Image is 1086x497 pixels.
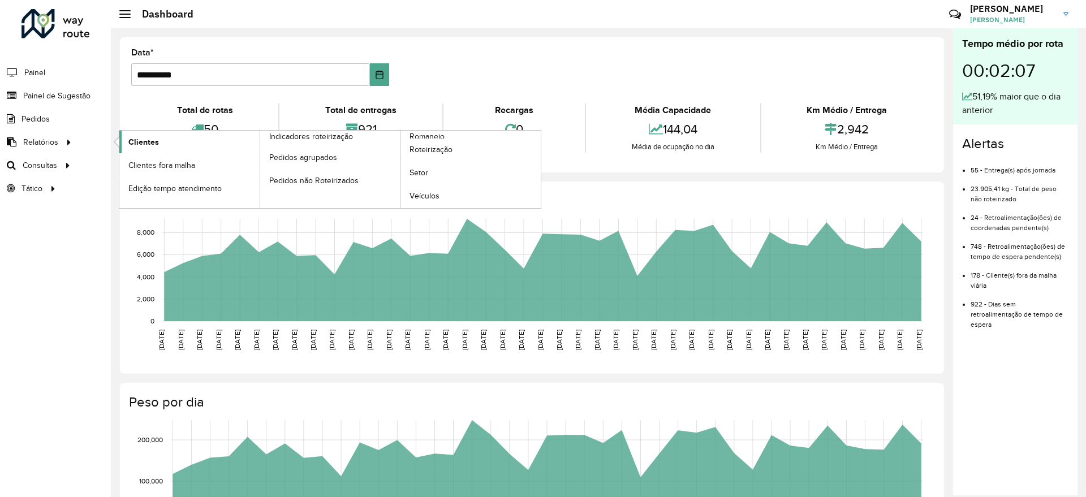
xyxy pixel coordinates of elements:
[23,136,58,148] span: Relatórios
[446,103,582,117] div: Recargas
[131,46,154,59] label: Data
[915,330,923,350] text: [DATE]
[234,330,241,350] text: [DATE]
[589,117,757,141] div: 144,04
[134,117,275,141] div: 50
[499,330,506,350] text: [DATE]
[404,330,411,350] text: [DATE]
[137,229,154,236] text: 8,000
[801,330,809,350] text: [DATE]
[446,117,582,141] div: 0
[269,175,359,187] span: Pedidos não Roteirizados
[410,167,428,179] span: Setor
[589,141,757,153] div: Média de ocupação no dia
[423,330,430,350] text: [DATE]
[745,330,752,350] text: [DATE]
[196,330,203,350] text: [DATE]
[410,131,445,142] span: Romaneio
[555,330,563,350] text: [DATE]
[688,330,695,350] text: [DATE]
[385,330,393,350] text: [DATE]
[726,330,733,350] text: [DATE]
[650,330,657,350] text: [DATE]
[23,159,57,171] span: Consultas
[971,157,1068,175] li: 55 - Entrega(s) após jornada
[877,330,885,350] text: [DATE]
[260,131,541,208] a: Romaneio
[962,136,1068,152] h4: Alertas
[260,146,400,168] a: Pedidos agrupados
[764,117,930,141] div: 2,942
[962,90,1068,117] div: 51,19% maior que o dia anterior
[782,330,790,350] text: [DATE]
[764,141,930,153] div: Km Médio / Entrega
[128,159,195,171] span: Clientes fora malha
[764,330,771,350] text: [DATE]
[137,295,154,302] text: 2,000
[962,36,1068,51] div: Tempo médio por rota
[21,183,42,195] span: Tático
[269,131,353,142] span: Indicadores roteirização
[669,330,676,350] text: [DATE]
[158,330,165,350] text: [DATE]
[839,330,847,350] text: [DATE]
[589,103,757,117] div: Média Capacidade
[282,103,439,117] div: Total de entregas
[896,330,903,350] text: [DATE]
[537,330,544,350] text: [DATE]
[970,15,1055,25] span: [PERSON_NAME]
[410,144,453,155] span: Roteirização
[282,117,439,141] div: 921
[574,330,581,350] text: [DATE]
[631,330,639,350] text: [DATE]
[480,330,487,350] text: [DATE]
[971,291,1068,330] li: 922 - Dias sem retroalimentação de tempo de espera
[139,477,163,485] text: 100,000
[410,190,439,202] span: Veículos
[128,183,222,195] span: Edição tempo atendimento
[971,262,1068,291] li: 178 - Cliente(s) fora da malha viária
[943,2,967,27] a: Contato Rápido
[119,177,260,200] a: Edição tempo atendimento
[271,330,279,350] text: [DATE]
[400,139,541,161] a: Roteirização
[370,63,390,86] button: Choose Date
[23,90,90,102] span: Painel de Sugestão
[971,175,1068,204] li: 23.905,41 kg - Total de peso não roteirizado
[137,273,154,280] text: 4,000
[347,330,355,350] text: [DATE]
[400,162,541,184] a: Setor
[764,103,930,117] div: Km Médio / Entrega
[150,317,154,325] text: 0
[119,154,260,176] a: Clientes fora malha
[858,330,865,350] text: [DATE]
[612,330,619,350] text: [DATE]
[328,330,335,350] text: [DATE]
[366,330,373,350] text: [DATE]
[962,51,1068,90] div: 00:02:07
[971,204,1068,233] li: 24 - Retroalimentação(ões) de coordenadas pendente(s)
[137,436,163,443] text: 200,000
[309,330,317,350] text: [DATE]
[707,330,714,350] text: [DATE]
[970,3,1055,14] h3: [PERSON_NAME]
[177,330,184,350] text: [DATE]
[215,330,222,350] text: [DATE]
[119,131,260,153] a: Clientes
[24,67,45,79] span: Painel
[129,394,933,410] h4: Peso por dia
[400,185,541,208] a: Veículos
[461,330,468,350] text: [DATE]
[128,136,159,148] span: Clientes
[253,330,260,350] text: [DATE]
[131,8,193,20] h2: Dashboard
[820,330,828,350] text: [DATE]
[593,330,601,350] text: [DATE]
[21,113,50,125] span: Pedidos
[119,131,400,208] a: Indicadores roteirização
[518,330,525,350] text: [DATE]
[137,251,154,258] text: 6,000
[134,103,275,117] div: Total de rotas
[291,330,298,350] text: [DATE]
[971,233,1068,262] li: 748 - Retroalimentação(ões) de tempo de espera pendente(s)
